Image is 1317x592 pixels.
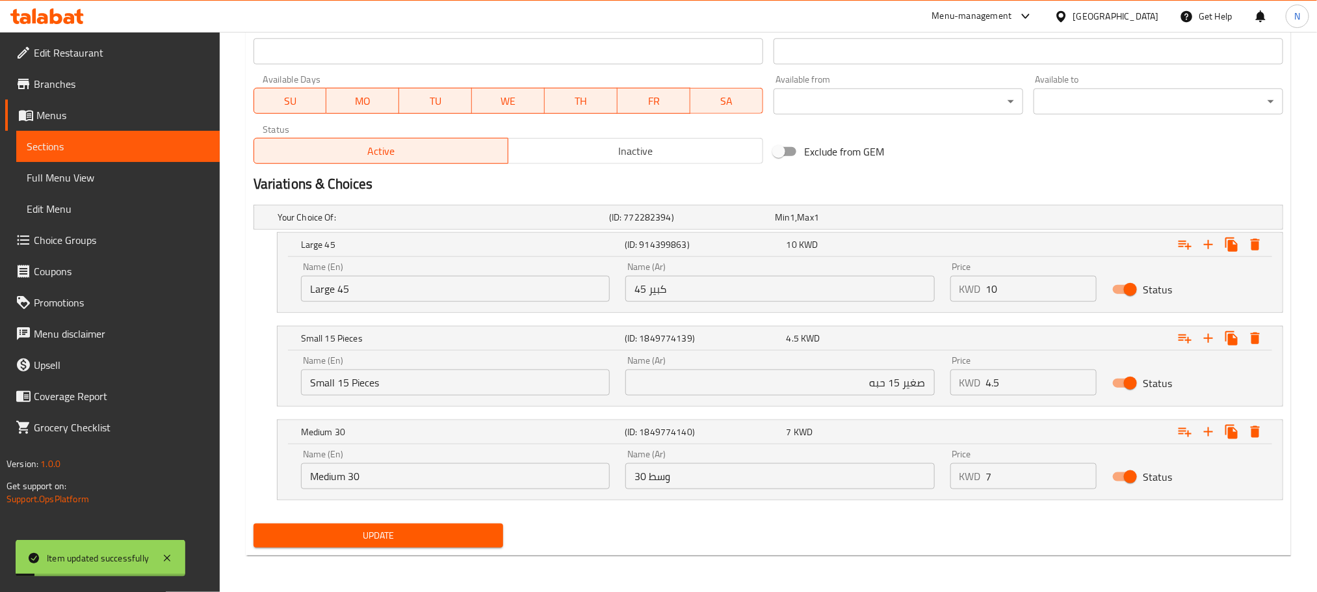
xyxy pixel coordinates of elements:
[16,193,220,224] a: Edit Menu
[27,139,209,154] span: Sections
[301,370,610,396] input: Enter name En
[301,276,610,302] input: Enter name En
[1244,327,1267,350] button: Delete Small 15 Pieces
[959,468,981,484] p: KWD
[986,370,1097,396] input: Please enter price
[794,424,813,440] span: KWD
[264,528,493,544] span: Update
[278,211,604,224] h5: Your Choice Of:
[618,88,690,114] button: FR
[34,357,209,373] span: Upsell
[625,425,781,438] h5: (ID: 1849774140)
[278,233,1283,256] div: Expand
[332,92,394,111] span: MO
[1220,420,1244,444] button: Clone new choice
[1143,282,1172,297] span: Status
[775,211,935,224] div: ,
[1197,233,1220,256] button: Add new choice
[36,107,209,123] span: Menus
[5,381,220,412] a: Coverage Report
[514,142,758,161] span: Inactive
[16,162,220,193] a: Full Menu View
[1073,9,1159,23] div: [GEOGRAPHIC_DATA]
[7,455,38,472] span: Version:
[301,332,619,345] h5: Small 15 Pieces
[1143,375,1172,391] span: Status
[1173,327,1197,350] button: Add choice group
[787,424,792,440] span: 7
[5,287,220,318] a: Promotions
[545,88,618,114] button: TH
[472,88,545,114] button: WE
[326,88,399,114] button: MO
[404,92,467,111] span: TU
[34,388,209,404] span: Coverage Report
[804,144,885,159] span: Exclude from GEM
[254,174,1283,194] h2: Variations & Choices
[775,209,790,226] span: Min
[399,88,472,114] button: TU
[609,211,770,224] h5: (ID: 772282394)
[16,131,220,162] a: Sections
[254,138,509,164] button: Active
[986,276,1097,302] input: Please enter price
[1173,233,1197,256] button: Add choice group
[801,330,820,347] span: KWD
[301,463,610,489] input: Enter name En
[1143,469,1172,485] span: Status
[5,37,220,68] a: Edit Restaurant
[34,326,209,342] span: Menu disclaimer
[254,206,1283,229] div: Expand
[254,88,327,114] button: SU
[477,92,540,111] span: WE
[790,209,795,226] span: 1
[696,92,758,111] span: SA
[34,232,209,248] span: Choice Groups
[625,276,934,302] input: Enter name Ar
[5,412,220,443] a: Grocery Checklist
[1294,9,1300,23] span: N
[508,138,763,164] button: Inactive
[787,236,797,253] span: 10
[959,375,981,390] p: KWD
[5,349,220,381] a: Upsell
[932,8,1012,24] div: Menu-management
[34,420,209,435] span: Grocery Checklist
[5,68,220,100] a: Branches
[40,455,60,472] span: 1.0.0
[799,236,818,253] span: KWD
[787,330,799,347] span: 4.5
[690,88,763,114] button: SA
[625,463,934,489] input: Enter name Ar
[27,201,209,217] span: Edit Menu
[278,420,1283,444] div: Expand
[7,478,66,494] span: Get support on:
[625,238,781,251] h5: (ID: 914399863)
[1173,420,1197,444] button: Add choice group
[625,332,781,345] h5: (ID: 1849774139)
[5,224,220,256] a: Choice Groups
[5,100,220,131] a: Menus
[798,209,814,226] span: Max
[7,491,89,507] a: Support.OpsPlatform
[278,327,1283,350] div: Expand
[625,370,934,396] input: Enter name Ar
[1220,233,1244,256] button: Clone new choice
[301,425,619,438] h5: Medium 30
[34,295,209,310] span: Promotions
[34,263,209,279] span: Coupons
[986,463,1097,489] input: Please enter price
[254,524,503,548] button: Update
[5,318,220,349] a: Menu disclaimer
[1244,420,1267,444] button: Delete Medium 30
[959,281,981,297] p: KWD
[1244,233,1267,256] button: Delete Large 45
[1197,327,1220,350] button: Add new choice
[34,45,209,61] span: Edit Restaurant
[814,209,819,226] span: 1
[623,92,685,111] span: FR
[1197,420,1220,444] button: Add new choice
[5,256,220,287] a: Coupons
[27,170,209,185] span: Full Menu View
[259,92,322,111] span: SU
